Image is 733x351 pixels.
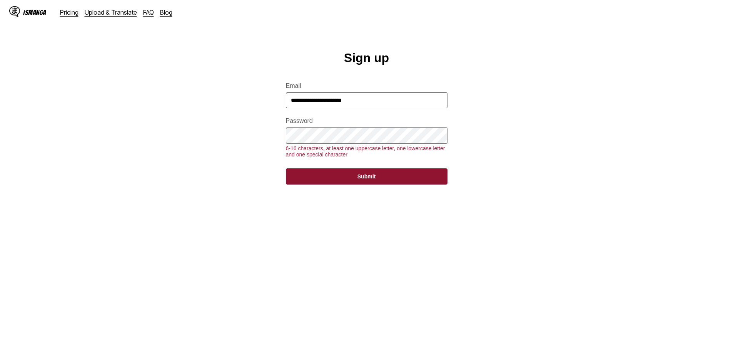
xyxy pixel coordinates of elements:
h1: Sign up [344,51,389,65]
img: IsManga Logo [9,6,20,17]
label: Email [286,82,447,89]
a: Blog [160,8,172,16]
a: IsManga LogoIsManga [9,6,60,18]
a: Upload & Translate [85,8,137,16]
div: IsManga [23,9,46,16]
div: 6-16 characters, at least one uppercase letter, one lowercase letter and one special character [286,145,447,158]
button: Submit [286,168,447,185]
label: Password [286,118,447,124]
a: FAQ [143,8,154,16]
a: Pricing [60,8,78,16]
